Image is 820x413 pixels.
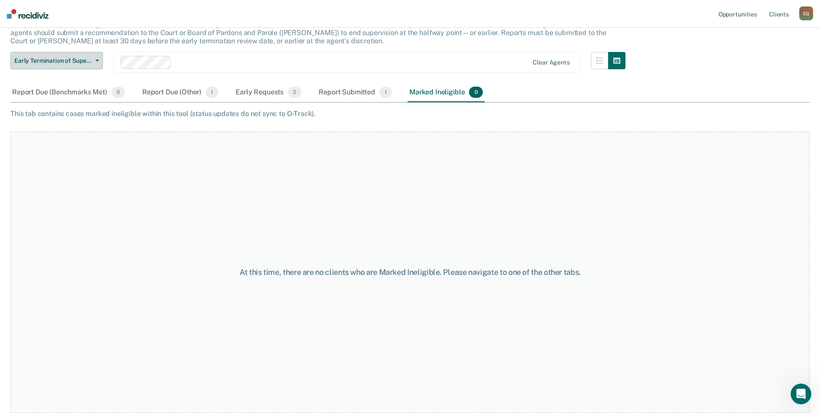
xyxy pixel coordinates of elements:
[14,57,92,65] span: Early Termination of Supervision
[140,83,220,102] div: Report Due (Other)1
[10,52,103,69] button: Early Termination of Supervision
[380,87,392,98] span: 1
[799,6,813,20] div: E Q
[408,83,485,102] div: Marked Ineligible0
[112,87,125,98] span: 0
[469,87,482,98] span: 0
[10,83,127,102] div: Report Due (Benchmarks Met)0
[533,59,569,66] div: Clear agents
[10,20,617,45] p: The [US_STATE] Sentencing Commission’s 2025 Adult Sentencing, Release, & Supervision Guidelines e...
[234,83,303,102] div: Early Requests2
[7,9,48,19] img: Recidiviz
[317,83,394,102] div: Report Submitted1
[206,87,218,98] span: 1
[211,268,610,277] div: At this time, there are no clients who are Marked Ineligible. Please navigate to one of the other...
[791,384,811,404] iframe: Intercom live chat
[10,110,810,118] div: This tab contains cases marked ineligible within this tool (status updates do not sync to O-Track).
[799,6,813,20] button: EQ
[288,87,301,98] span: 2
